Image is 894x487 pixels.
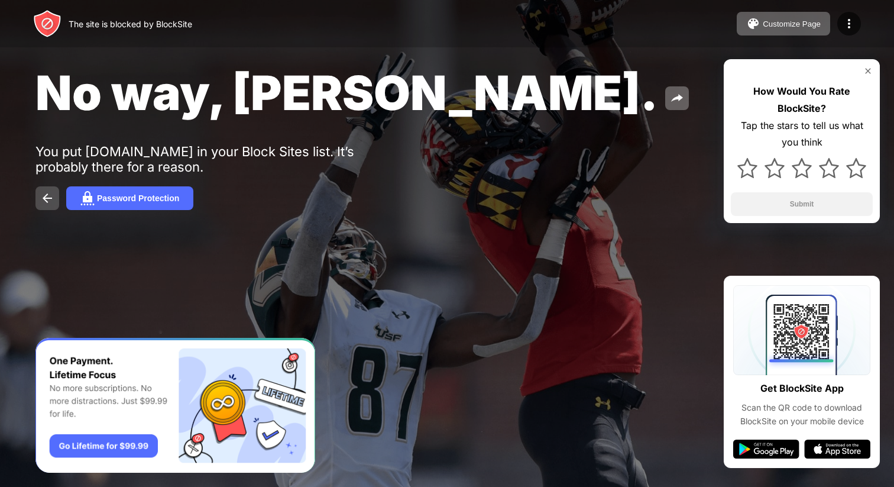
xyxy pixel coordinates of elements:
[804,440,870,459] img: app-store.svg
[733,401,870,428] div: Scan the QR code to download BlockSite on your mobile device
[97,193,179,203] div: Password Protection
[33,9,61,38] img: header-logo.svg
[733,285,870,375] img: qrcode.svg
[737,158,757,178] img: star.svg
[792,158,812,178] img: star.svg
[731,117,873,151] div: Tap the stars to tell us what you think
[731,83,873,117] div: How Would You Rate BlockSite?
[35,338,315,473] iframe: Banner
[66,186,193,210] button: Password Protection
[819,158,839,178] img: star.svg
[746,17,760,31] img: pallet.svg
[760,380,844,397] div: Get BlockSite App
[35,144,401,175] div: You put [DOMAIN_NAME] in your Block Sites list. It’s probably there for a reason.
[763,20,821,28] div: Customize Page
[737,12,830,36] button: Customize Page
[733,440,799,459] img: google-play.svg
[765,158,785,178] img: star.svg
[846,158,866,178] img: star.svg
[842,17,856,31] img: menu-icon.svg
[35,64,658,121] span: No way, [PERSON_NAME].
[731,192,873,216] button: Submit
[863,66,873,76] img: rate-us-close.svg
[80,191,95,205] img: password.svg
[69,19,192,29] div: The site is blocked by BlockSite
[670,91,684,105] img: share.svg
[40,191,54,205] img: back.svg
